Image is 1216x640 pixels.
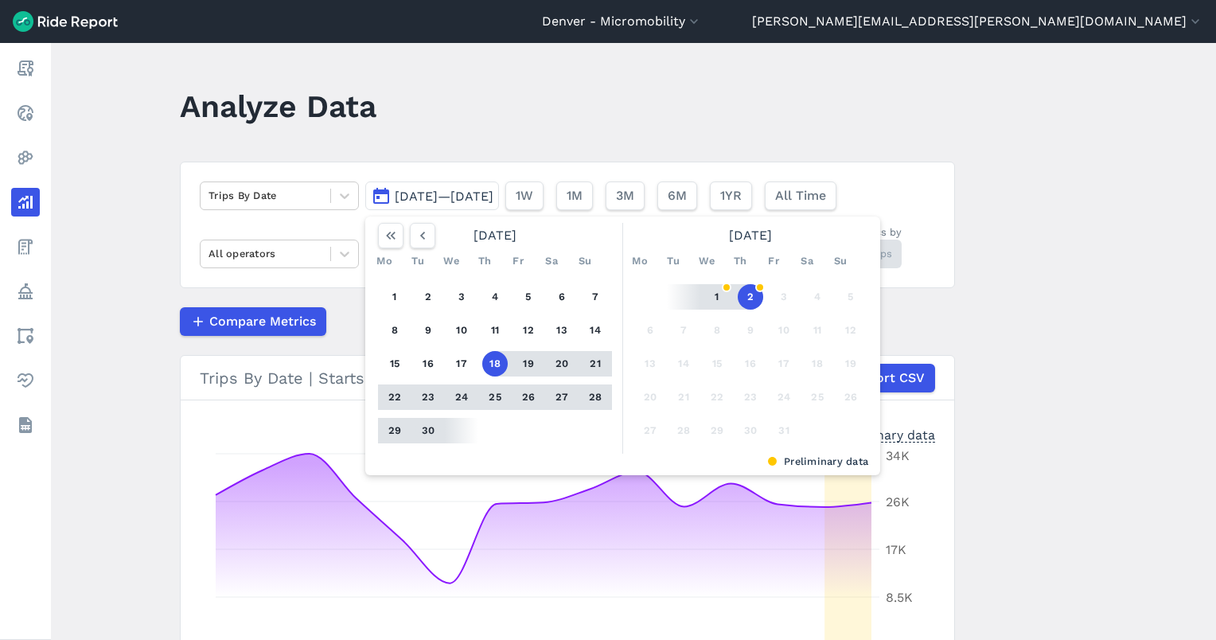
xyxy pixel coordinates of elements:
[482,351,508,377] button: 18
[539,248,564,274] div: Sa
[704,418,730,443] button: 29
[549,318,575,343] button: 13
[704,318,730,343] button: 8
[542,12,702,31] button: Denver - Micromobility
[11,322,40,350] a: Areas
[11,54,40,83] a: Report
[771,351,797,377] button: 17
[415,351,441,377] button: 16
[771,418,797,443] button: 31
[805,384,830,410] button: 25
[583,318,608,343] button: 14
[805,284,830,310] button: 4
[556,181,593,210] button: 1M
[583,351,608,377] button: 21
[180,307,326,336] button: Compare Metrics
[516,186,533,205] span: 1W
[886,448,910,463] tspan: 34K
[549,284,575,310] button: 6
[372,223,618,248] div: [DATE]
[738,284,763,310] button: 2
[805,351,830,377] button: 18
[482,384,508,410] button: 25
[838,284,863,310] button: 5
[516,351,541,377] button: 19
[11,277,40,306] a: Policy
[11,232,40,261] a: Fees
[583,384,608,410] button: 28
[886,494,910,509] tspan: 26K
[738,384,763,410] button: 23
[415,384,441,410] button: 23
[377,454,868,469] div: Preliminary data
[415,318,441,343] button: 9
[405,248,431,274] div: Tu
[516,284,541,310] button: 5
[482,284,508,310] button: 4
[449,351,474,377] button: 17
[771,384,797,410] button: 24
[606,181,645,210] button: 3M
[627,248,653,274] div: Mo
[853,369,925,388] span: Export CSV
[180,84,376,128] h1: Analyze Data
[549,384,575,410] button: 27
[438,248,464,274] div: We
[671,318,696,343] button: 7
[671,384,696,410] button: 21
[771,318,797,343] button: 10
[833,426,935,443] div: Preliminary data
[637,318,663,343] button: 6
[828,248,853,274] div: Su
[805,318,830,343] button: 11
[637,351,663,377] button: 13
[382,284,407,310] button: 1
[505,181,544,210] button: 1W
[472,248,497,274] div: Th
[657,181,697,210] button: 6M
[765,181,836,210] button: All Time
[415,284,441,310] button: 2
[694,248,719,274] div: We
[727,248,753,274] div: Th
[738,418,763,443] button: 30
[761,248,786,274] div: Fr
[13,11,118,32] img: Ride Report
[704,284,730,310] button: 1
[794,248,820,274] div: Sa
[671,351,696,377] button: 14
[771,284,797,310] button: 3
[11,188,40,217] a: Analyze
[738,318,763,343] button: 9
[11,366,40,395] a: Health
[11,143,40,172] a: Heatmaps
[775,186,826,205] span: All Time
[838,384,863,410] button: 26
[671,418,696,443] button: 28
[382,418,407,443] button: 29
[738,351,763,377] button: 16
[200,364,935,392] div: Trips By Date | Starts
[516,384,541,410] button: 26
[886,542,906,557] tspan: 17K
[382,384,407,410] button: 22
[449,384,474,410] button: 24
[567,186,583,205] span: 1M
[886,590,913,605] tspan: 8.5K
[382,318,407,343] button: 8
[710,181,752,210] button: 1YR
[415,418,441,443] button: 30
[616,186,634,205] span: 3M
[637,418,663,443] button: 27
[395,189,493,204] span: [DATE]—[DATE]
[449,318,474,343] button: 10
[704,384,730,410] button: 22
[382,351,407,377] button: 15
[11,411,40,439] a: Datasets
[704,351,730,377] button: 15
[482,318,508,343] button: 11
[720,186,742,205] span: 1YR
[583,284,608,310] button: 7
[11,99,40,127] a: Realtime
[661,248,686,274] div: Tu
